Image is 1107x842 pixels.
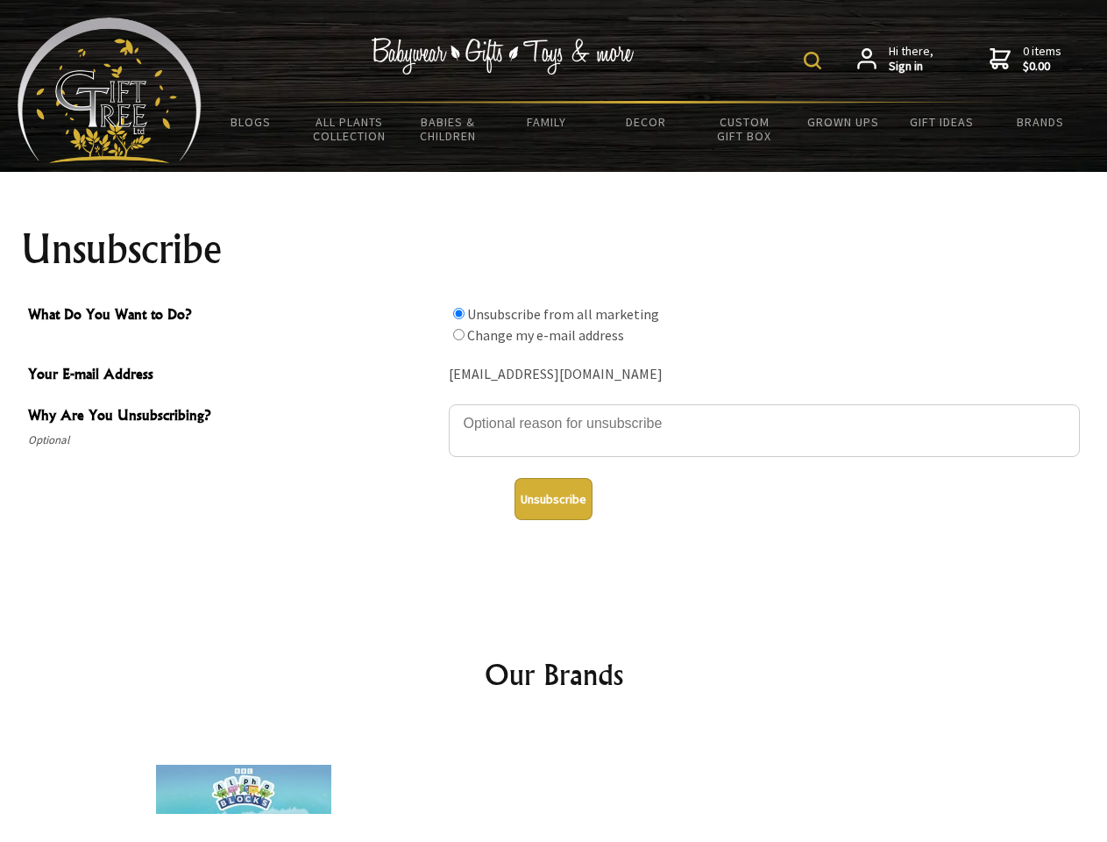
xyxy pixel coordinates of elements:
[892,103,991,140] a: Gift Ideas
[695,103,794,154] a: Custom Gift Box
[467,326,624,344] label: Change my e-mail address
[35,653,1073,696] h2: Our Brands
[18,18,202,163] img: Babyware - Gifts - Toys and more...
[372,38,635,75] img: Babywear - Gifts - Toys & more
[453,329,465,340] input: What Do You Want to Do?
[1023,43,1061,75] span: 0 items
[28,430,440,451] span: Optional
[889,59,933,75] strong: Sign in
[399,103,498,154] a: Babies & Children
[857,44,933,75] a: Hi there,Sign in
[514,478,593,520] button: Unsubscribe
[28,303,440,329] span: What Do You Want to Do?
[990,44,1061,75] a: 0 items$0.00
[793,103,892,140] a: Grown Ups
[449,361,1080,389] div: [EMAIL_ADDRESS][DOMAIN_NAME]
[991,103,1090,140] a: Brands
[804,52,821,69] img: product search
[889,44,933,75] span: Hi there,
[453,308,465,319] input: What Do You Want to Do?
[301,103,400,154] a: All Plants Collection
[202,103,301,140] a: BLOGS
[28,404,440,430] span: Why Are You Unsubscribing?
[1023,59,1061,75] strong: $0.00
[449,404,1080,457] textarea: Why Are You Unsubscribing?
[596,103,695,140] a: Decor
[21,228,1087,270] h1: Unsubscribe
[467,305,659,323] label: Unsubscribe from all marketing
[28,363,440,389] span: Your E-mail Address
[498,103,597,140] a: Family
